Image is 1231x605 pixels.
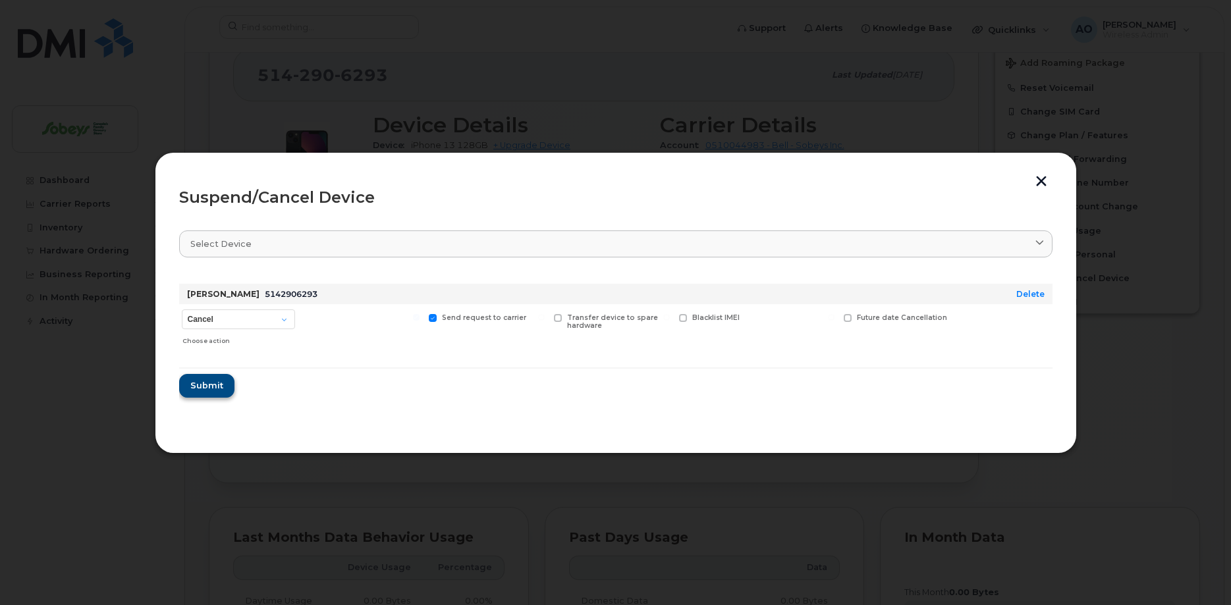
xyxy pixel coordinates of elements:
input: Future date Cancellation [828,314,834,321]
span: Submit [190,379,223,392]
span: Future date Cancellation [857,313,947,322]
input: Blacklist IMEI [663,314,670,321]
div: Choose action [182,330,294,346]
span: Transfer device to spare hardware [567,313,658,330]
span: Blacklist IMEI [692,313,740,322]
input: Transfer device to spare hardware [538,314,545,321]
a: Select device [179,230,1053,257]
strong: [PERSON_NAME] [187,289,260,299]
a: Delete [1016,289,1045,299]
input: Send request to carrier [413,314,420,321]
button: Submit [179,374,234,398]
span: Send request to carrier [442,313,526,322]
div: Suspend/Cancel Device [179,190,1053,205]
span: Select device [190,238,252,250]
span: 5142906293 [265,289,317,299]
